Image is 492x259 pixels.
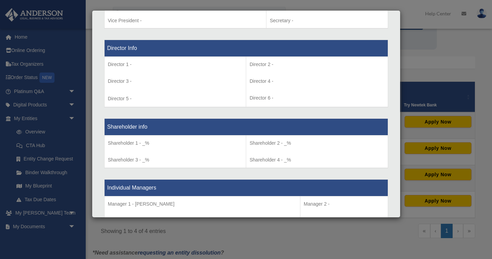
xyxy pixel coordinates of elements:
[108,16,263,25] p: Vice President -
[250,77,384,86] p: Director 4 -
[250,94,384,102] p: Director 6 -
[108,139,243,147] p: Shareholder 1 - _%
[104,57,246,107] td: Director 5 -
[108,77,243,86] p: Director 3 -
[304,200,384,208] p: Manager 2 -
[108,60,243,69] p: Director 1 -
[108,217,297,225] p: Manager 3 -
[270,16,384,25] p: Secretary -
[250,156,384,164] p: Shareholder 4 - _%
[104,40,388,57] th: Director Info
[108,200,297,208] p: Manager 1 - [PERSON_NAME]
[104,119,388,135] th: Shareholder info
[250,60,384,69] p: Director 2 -
[250,139,384,147] p: Shareholder 2 - _%
[304,217,384,225] p: Manager 4 -
[108,156,243,164] p: Shareholder 3 - _%
[104,179,388,196] th: Individual Managers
